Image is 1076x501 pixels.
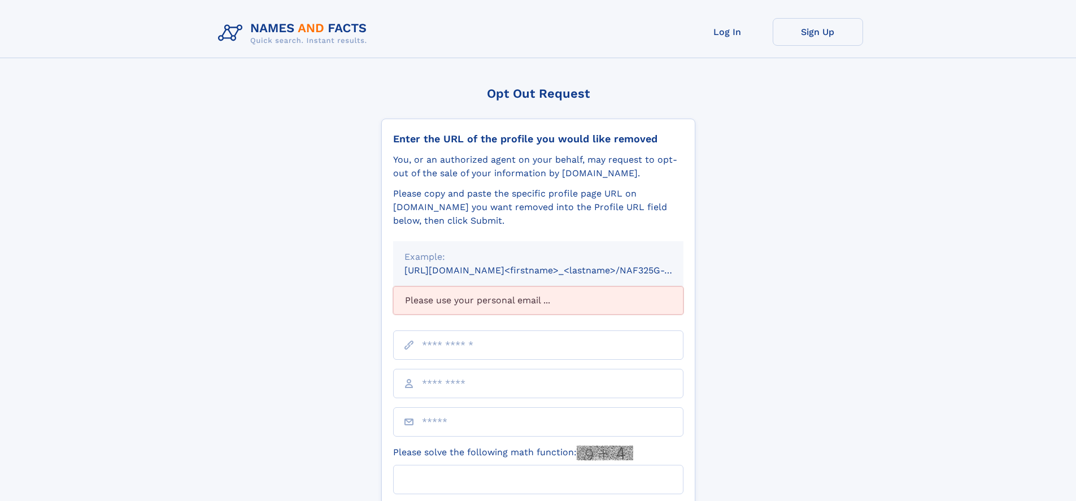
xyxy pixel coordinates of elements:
div: Example: [404,250,672,264]
div: Enter the URL of the profile you would like removed [393,133,683,145]
div: Please use your personal email ... [393,286,683,315]
div: Please copy and paste the specific profile page URL on [DOMAIN_NAME] you want removed into the Pr... [393,187,683,228]
div: Opt Out Request [381,86,695,101]
label: Please solve the following math function: [393,446,633,460]
small: [URL][DOMAIN_NAME]<firstname>_<lastname>/NAF325G-xxxxxxxx [404,265,705,276]
a: Sign Up [773,18,863,46]
div: You, or an authorized agent on your behalf, may request to opt-out of the sale of your informatio... [393,153,683,180]
a: Log In [682,18,773,46]
img: Logo Names and Facts [214,18,376,49]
